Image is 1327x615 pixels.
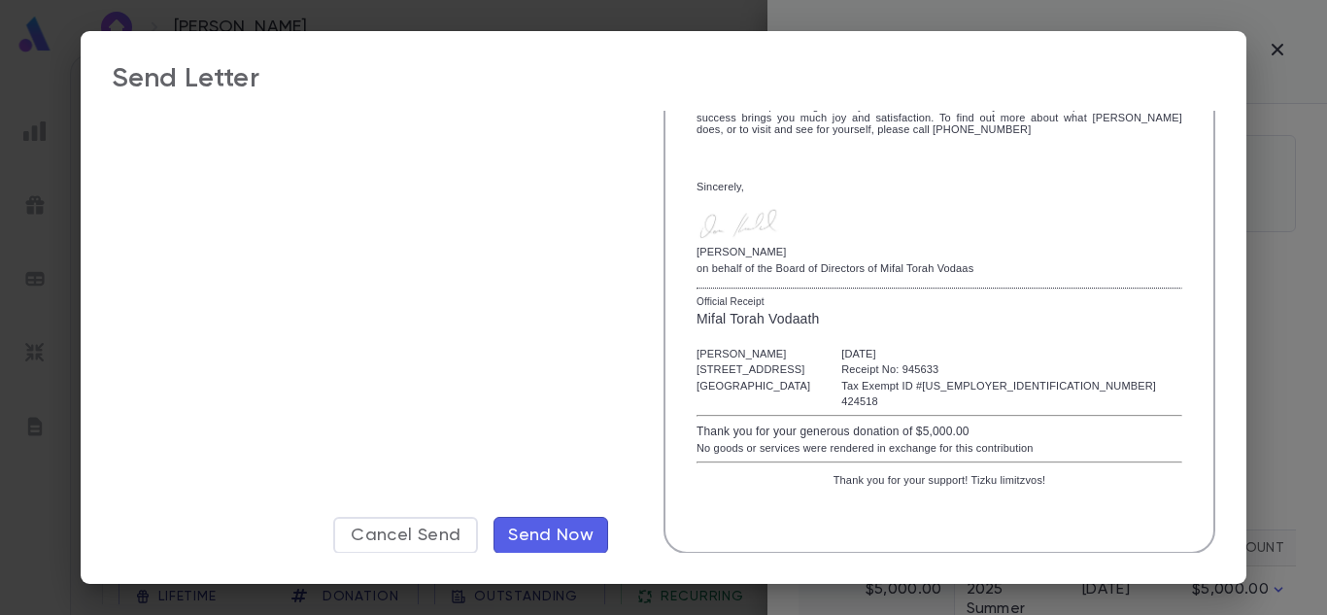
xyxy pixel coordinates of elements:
p: Thank you for your support! Tizku limitzvos! [697,474,1182,486]
div: Official Receipt [697,294,1182,309]
div: [STREET_ADDRESS] [697,361,810,378]
span: Cancel Send [351,525,460,546]
div: 424518 [841,393,1156,410]
div: Send Letter [112,62,259,95]
div: [GEOGRAPHIC_DATA] [697,378,810,394]
div: Tax Exempt ID #[US_EMPLOYER_IDENTIFICATION_NUMBER] [841,378,1156,394]
div: [DATE] [841,346,1156,362]
div: Sincerely, [697,181,1182,192]
img: Mifal Receipt Signature.jpg [697,204,781,239]
p: on behalf of the Board of Directors of Mifal Torah Vodaas [697,266,973,272]
span: Send Now [508,525,594,546]
div: [PERSON_NAME] [697,346,810,362]
div: Thank you for your generous donation of $5,000.00 [697,423,1182,440]
div: Mifal Torah Vodaath [697,309,1182,329]
button: Cancel Send [333,517,478,554]
p: [PERSON_NAME] [697,250,973,256]
div: No goods or services were rendered in exchange for this contribution [697,440,1182,457]
div: Receipt No: 945633 [841,361,1156,378]
button: Send Now [493,517,608,554]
